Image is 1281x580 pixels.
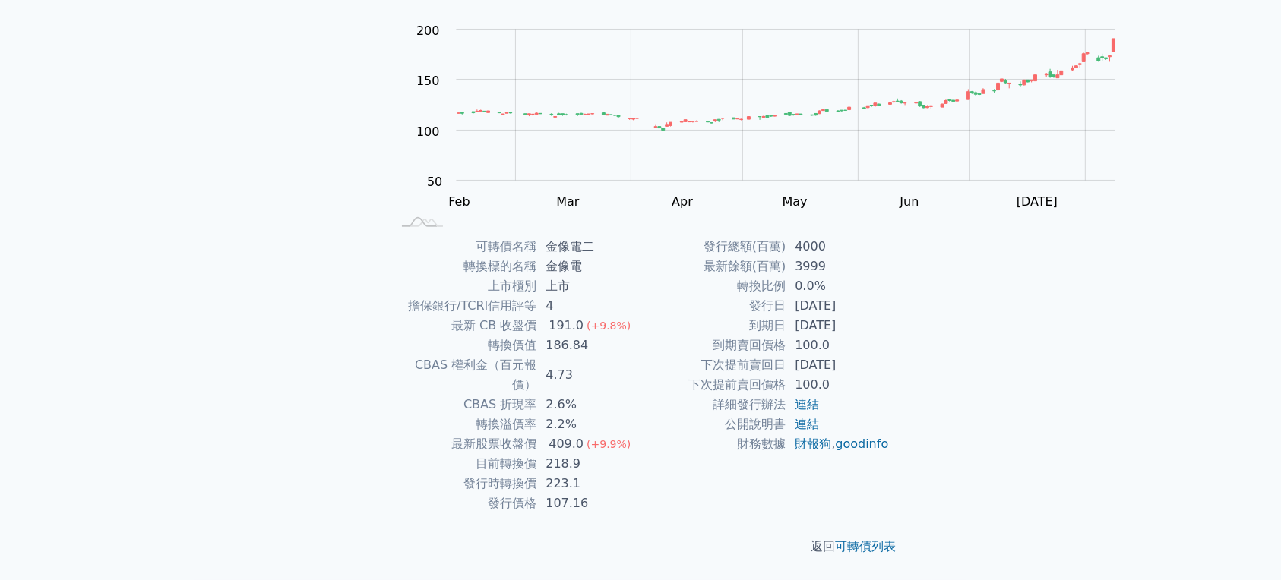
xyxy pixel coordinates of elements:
[640,316,786,336] td: 到期日
[391,336,536,355] td: 轉換價值
[640,257,786,276] td: 最新餘額(百萬)
[546,434,587,454] div: 409.0
[391,257,536,276] td: 轉換標的名稱
[1017,194,1058,209] tspan: [DATE]
[448,194,470,209] tspan: Feb
[536,395,640,415] td: 2.6%
[546,316,587,336] div: 191.0
[391,316,536,336] td: 最新 CB 收盤價
[900,194,919,209] tspan: Jun
[391,434,536,454] td: 最新股票收盤價
[391,395,536,415] td: CBAS 折現率
[536,276,640,296] td: 上市
[786,296,890,316] td: [DATE]
[640,415,786,434] td: 公開說明書
[536,474,640,493] td: 223.1
[783,194,808,209] tspan: May
[457,39,1115,131] g: Series
[640,296,786,316] td: 發行日
[391,355,536,395] td: CBAS 權利金（百元報價）
[835,539,896,553] a: 可轉債列表
[786,237,890,257] td: 4000
[640,395,786,415] td: 詳細發行辦法
[536,257,640,276] td: 金像電
[786,336,890,355] td: 100.0
[640,355,786,375] td: 下次提前賣回日
[391,454,536,474] td: 目前轉換價
[640,276,786,296] td: 轉換比例
[640,434,786,454] td: 財務數據
[416,74,440,89] tspan: 150
[640,237,786,257] td: 發行總額(百萬)
[391,415,536,434] td: 轉換溢價率
[391,237,536,257] td: 可轉債名稱
[786,257,890,276] td: 3999
[795,417,819,431] a: 連結
[587,438,631,450] span: (+9.9%)
[536,415,640,434] td: 2.2%
[536,355,640,395] td: 4.73
[373,537,908,556] p: 返回
[556,194,580,209] tspan: Mar
[786,316,890,336] td: [DATE]
[786,276,890,296] td: 0.0%
[786,434,890,454] td: ,
[536,237,640,257] td: 金像電二
[786,355,890,375] td: [DATE]
[795,437,831,451] a: 財報狗
[391,276,536,296] td: 上市櫃別
[795,397,819,411] a: 連結
[536,454,640,474] td: 218.9
[536,296,640,316] td: 4
[391,493,536,513] td: 發行價格
[416,125,440,139] tspan: 100
[416,24,440,38] tspan: 200
[835,437,888,451] a: goodinfo
[391,474,536,493] td: 發行時轉換價
[640,375,786,395] td: 下次提前賣回價格
[640,336,786,355] td: 到期賣回價格
[536,336,640,355] td: 186.84
[409,24,1138,241] g: Chart
[672,194,693,209] tspan: Apr
[427,175,442,189] tspan: 50
[391,296,536,316] td: 擔保銀行/TCRI信用評等
[587,320,631,332] span: (+9.8%)
[536,493,640,513] td: 107.16
[786,375,890,395] td: 100.0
